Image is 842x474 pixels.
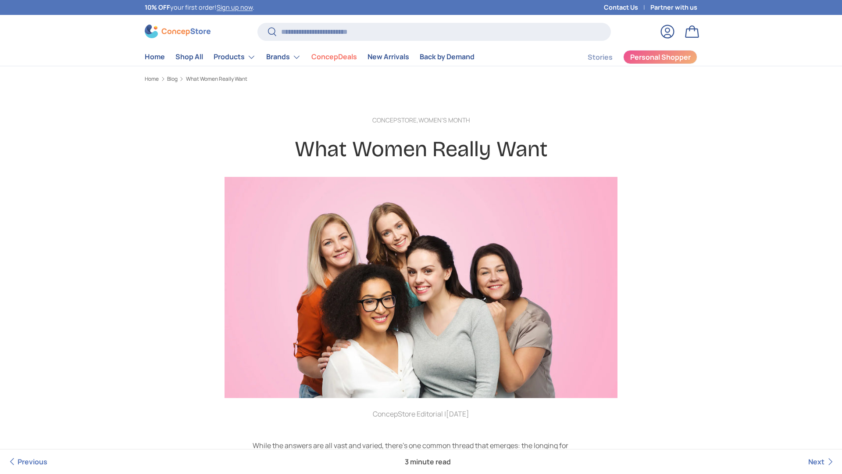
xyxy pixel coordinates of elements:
[604,3,650,12] a: Contact Us
[186,76,247,82] a: What Women Really Want
[217,3,253,11] a: Sign up now
[145,3,254,12] p: your first order! .
[808,457,824,467] span: Next
[145,76,159,82] a: Home
[367,48,409,65] a: New Arrivals
[145,75,697,83] nav: Breadcrumbs
[567,48,697,66] nav: Secondary
[253,440,589,461] p: While the answers are all vast and varied, there’s one common thread that emerges: the longing fo...
[623,50,697,64] a: Personal Shopper
[214,48,256,66] a: Products
[630,54,691,61] span: Personal Shopper
[253,136,589,163] h1: What Women Really Want
[175,48,203,65] a: Shop All
[145,25,210,38] img: ConcepStore
[167,76,178,82] a: Blog
[650,3,697,12] a: Partner with us
[145,48,475,66] nav: Primary
[266,48,301,66] a: Brands
[7,449,47,474] a: Previous
[225,177,617,398] img: women-in-all-colors-posing-for-a-photo-concepstore-iwd2024-article
[261,48,306,66] summary: Brands
[808,449,835,474] a: Next
[372,116,418,124] a: ConcepStore,
[588,49,613,66] a: Stories
[420,48,475,65] a: Back by Demand
[311,48,357,65] a: ConcepDeals
[398,449,458,474] span: 3 minute read
[18,457,47,467] span: Previous
[208,48,261,66] summary: Products
[418,116,470,124] a: Women's Month
[446,409,469,419] time: [DATE]
[145,48,165,65] a: Home
[145,3,170,11] strong: 10% OFF
[253,409,589,419] p: ConcepStore Editorial |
